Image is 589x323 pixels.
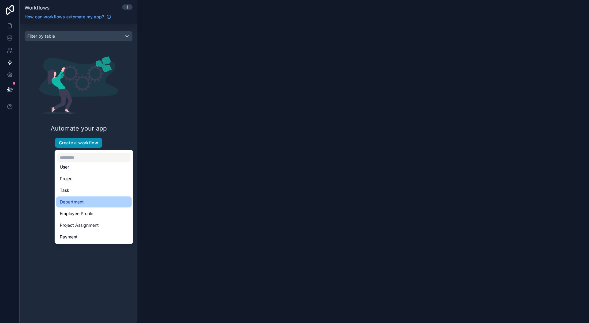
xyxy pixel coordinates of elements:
span: Project [60,175,74,182]
span: Task [60,187,69,194]
span: User [60,163,69,171]
span: Payment [60,233,78,241]
div: scrollable content [20,24,137,323]
span: Department [60,198,84,206]
span: Employee Profile [60,210,93,217]
span: Project Assignment [60,222,99,229]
